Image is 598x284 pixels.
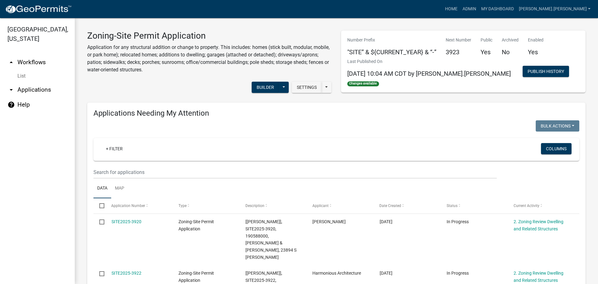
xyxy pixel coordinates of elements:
datatable-header-cell: Description [240,198,306,213]
button: Builder [252,82,279,93]
p: Enabled [528,37,543,43]
datatable-header-cell: Applicant [306,198,373,213]
button: Publish History [523,66,569,77]
button: Settings [292,82,322,93]
a: + Filter [101,143,128,154]
i: arrow_drop_down [7,86,15,94]
h4: Applications Needing My Attention [93,109,579,118]
span: In Progress [447,219,469,224]
a: 2. Zoning Review Dwelling and Related Structures [514,271,563,283]
datatable-header-cell: Application Number [105,198,172,213]
h3: Zoning-Site Permit Application [87,31,332,41]
h5: Yes [528,48,543,56]
span: Zoning-Site Permit Application [178,219,214,231]
span: [DATE] 10:04 AM CDT by [PERSON_NAME].[PERSON_NAME] [347,70,511,77]
input: Search for applications [93,166,497,179]
a: SITE2025-3922 [112,271,141,276]
span: Changes available [347,81,379,86]
datatable-header-cell: Current Activity [508,198,575,213]
h5: Yes [481,48,492,56]
a: [PERSON_NAME].[PERSON_NAME] [516,3,593,15]
span: Bill Ufkin [312,219,346,224]
span: 10/10/2025 [380,219,392,224]
a: Data [93,179,111,199]
span: Application Number [112,203,145,208]
a: SITE2025-3920 [112,219,141,224]
a: Map [111,179,128,199]
span: Description [245,203,264,208]
span: Harmonious Architecture [312,271,361,276]
span: Status [447,203,458,208]
span: In Progress [447,271,469,276]
p: Public [481,37,492,43]
span: Applicant [312,203,329,208]
p: Application for any structural addition or change to property. This includes: homes (stick built,... [87,44,332,74]
datatable-header-cell: Date Created [373,198,440,213]
datatable-header-cell: Type [173,198,240,213]
i: help [7,101,15,108]
i: arrow_drop_up [7,59,15,66]
button: Bulk Actions [536,120,579,132]
span: [Wayne Leitheiser], SITE2025-3920, 190588000, WILLIAM & JEAN E UFKIN, 23894 S MELISSA DR [245,219,297,260]
a: My Dashboard [479,3,516,15]
p: Archived [502,37,519,43]
wm-modal-confirm: Workflow Publish History [523,70,569,75]
a: Admin [460,3,479,15]
span: Current Activity [514,203,539,208]
h5: 3923 [446,48,471,56]
span: Zoning-Site Permit Application [178,271,214,283]
a: 2. Zoning Review Dwelling and Related Structures [514,219,563,231]
span: Type [178,203,187,208]
datatable-header-cell: Status [441,198,508,213]
p: Next Number [446,37,471,43]
a: Home [443,3,460,15]
p: Last Published On [347,58,511,65]
h5: "SITE” & ${CURRENT_YEAR} & “-” [347,48,436,56]
span: Date Created [380,203,401,208]
p: Number Prefix [347,37,436,43]
button: Columns [541,143,572,154]
h5: No [502,48,519,56]
span: 10/10/2025 [380,271,392,276]
datatable-header-cell: Select [93,198,105,213]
